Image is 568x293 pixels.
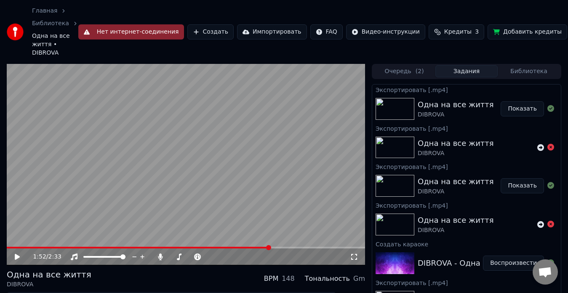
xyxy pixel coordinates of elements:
[7,280,91,289] div: DIBROVA
[418,149,494,158] div: DIBROVA
[418,137,494,149] div: Одна на все життя
[372,277,561,288] div: Экспортировать [.mp4]
[501,101,544,116] button: Показать
[372,200,561,210] div: Экспортировать [.mp4]
[429,24,484,40] button: Кредиты3
[187,24,234,40] button: Создать
[372,161,561,172] div: Экспортировать [.mp4]
[78,24,184,40] button: Нет интернет-соединения
[32,7,78,57] nav: breadcrumb
[418,226,494,235] div: DIBROVA
[48,253,61,261] span: 2:33
[372,239,561,249] div: Создать караоке
[264,274,278,284] div: BPM
[7,269,91,280] div: Одна на все життя
[533,259,558,285] div: Відкритий чат
[310,24,343,40] button: FAQ
[501,178,544,193] button: Показать
[33,253,46,261] span: 1:52
[418,99,494,111] div: Одна на все життя
[305,274,350,284] div: Тональность
[418,214,494,226] div: Одна на все життя
[372,84,561,95] div: Экспортировать [.mp4]
[418,187,494,196] div: DIBROVA
[32,7,57,15] a: Главная
[372,123,561,133] div: Экспортировать [.mp4]
[353,274,365,284] div: Gm
[33,253,53,261] div: /
[7,24,24,40] img: youka
[483,256,544,271] button: Воспроизвести
[488,24,567,40] button: Добавить кредиты
[346,24,425,40] button: Видео-инструкции
[416,67,424,76] span: ( 2 )
[32,19,69,28] a: Библиотека
[32,32,78,57] span: Одна на все життя • DIBROVA
[418,111,494,119] div: DIBROVA
[444,28,472,36] span: Кредиты
[282,274,295,284] div: 148
[475,28,479,36] span: 3
[237,24,307,40] button: Импортировать
[435,65,498,77] button: Задания
[498,65,560,77] button: Библиотека
[373,65,435,77] button: Очередь
[418,257,536,269] div: DIBROVA - Одна на все життя
[418,176,494,187] div: Одна на все життя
